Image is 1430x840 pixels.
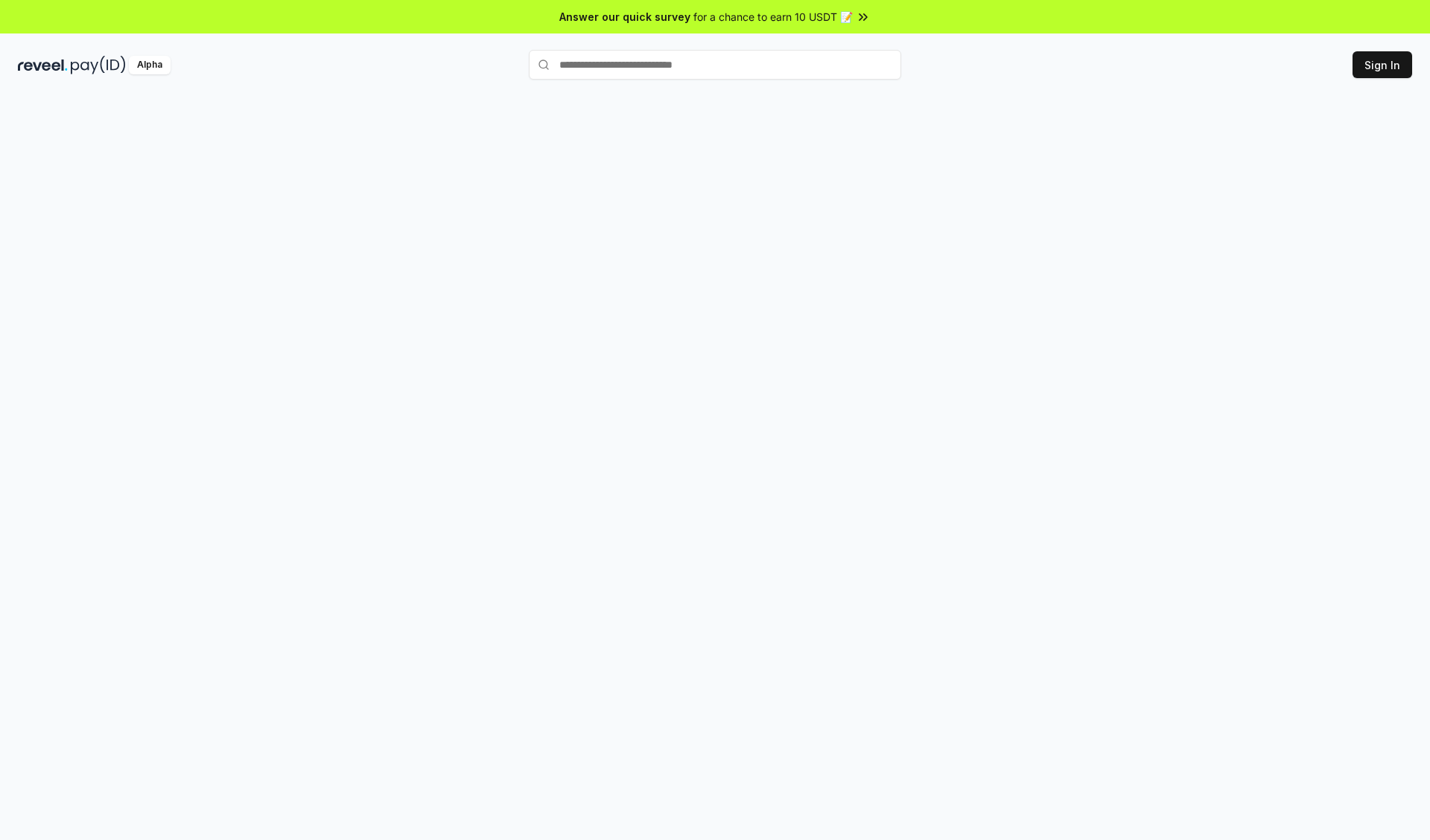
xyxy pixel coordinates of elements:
span: for a chance to earn 10 USDT 📝 [693,9,853,25]
button: Sign In [1353,51,1412,78]
span: Answer our quick survey [559,9,690,25]
img: pay_id [71,56,126,74]
div: Alpha [129,56,171,74]
img: reveel_dark [18,56,68,74]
